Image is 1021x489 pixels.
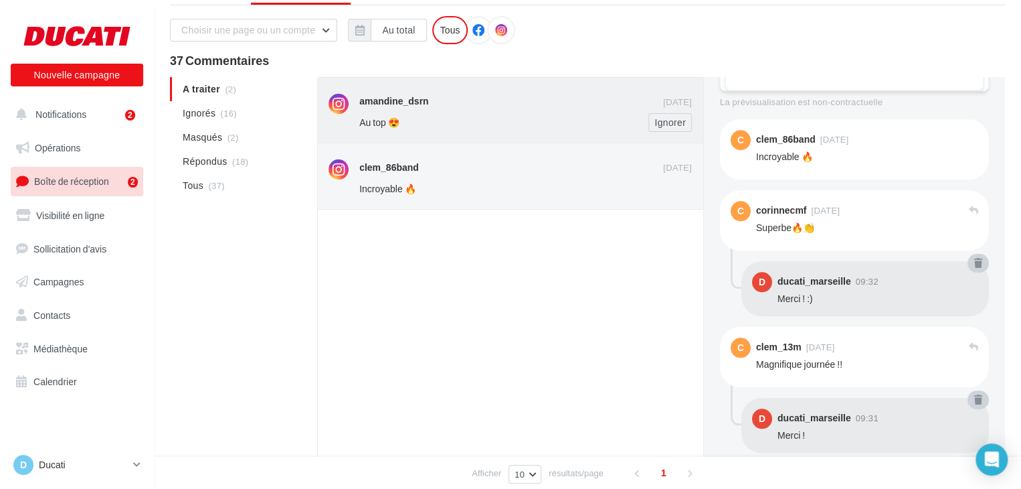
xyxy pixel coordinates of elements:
[348,19,426,42] button: Au total
[8,134,146,162] a: Opérations
[8,301,146,330] a: Contacts
[35,142,80,153] span: Opérations
[36,210,104,221] span: Visibilité en ligne
[359,183,416,194] span: Incroyable 🔥
[8,167,146,196] a: Boîte de réception2
[756,221,978,234] div: Superbe🔥👏
[759,275,765,289] span: d
[183,179,203,192] span: Tous
[359,94,428,108] div: amandine_dsrn
[777,429,805,441] span: Merci !
[33,376,77,387] span: Calendrier
[720,91,989,109] div: La prévisualisation est non-contractuelle
[33,242,106,254] span: Sollicitation d'avis
[549,467,604,480] span: résultats/page
[208,180,224,191] span: (37)
[8,368,146,396] a: Calendrier
[663,162,692,174] span: [DATE]
[663,96,692,109] span: [DATE]
[856,414,878,423] span: 09:31
[181,24,315,36] span: Choisir une page ou un compte
[756,135,816,144] div: clem_86band
[737,133,744,147] span: c
[227,132,239,143] span: (2)
[759,412,765,425] span: d
[170,19,337,42] button: Choisir une page ou un compte
[221,108,237,119] span: (16)
[648,113,692,132] button: Ignorer
[33,309,70,321] span: Contacts
[8,235,146,263] a: Sollicitation d'avis
[183,107,215,120] span: Ignorés
[756,206,806,215] div: corinnecmf
[371,19,426,42] button: Au total
[737,204,744,218] span: c
[777,277,851,286] div: ducati_marseille
[33,276,84,287] span: Campagnes
[472,467,501,480] span: Afficher
[811,206,840,215] span: [DATE]
[820,135,849,144] span: [DATE]
[35,109,86,120] span: Notifications
[806,343,835,352] span: [DATE]
[8,100,141,129] button: Notifications 2
[33,343,88,354] span: Médiathèque
[11,64,143,86] button: Nouvelle campagne
[508,465,541,484] button: 10
[128,177,138,188] div: 2
[777,293,813,304] span: Merci ! :)
[432,16,468,44] div: Tous
[20,458,27,472] span: D
[756,150,978,163] div: Incroyable 🔥
[359,117,399,128] span: Au top 😍
[856,277,878,286] span: 09:32
[183,155,227,168] span: Répondus
[170,54,1005,66] div: 37 Commentaires
[8,202,146,230] a: Visibilité en ligne
[125,110,135,121] div: 2
[359,161,419,174] div: clem_86band
[34,176,109,187] span: Boîte de réception
[39,458,128,472] p: Ducati
[11,452,143,478] a: D Ducati
[976,443,1008,476] div: Open Intercom Messenger
[653,462,674,484] span: 1
[183,131,222,144] span: Masqués
[777,413,851,423] div: ducati_marseille
[8,335,146,363] a: Médiathèque
[515,469,525,480] span: 10
[737,341,744,354] span: c
[8,268,146,296] a: Campagnes
[756,358,978,371] div: Magnifique journée !!
[756,342,802,352] div: clem_13m
[232,156,248,167] span: (18)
